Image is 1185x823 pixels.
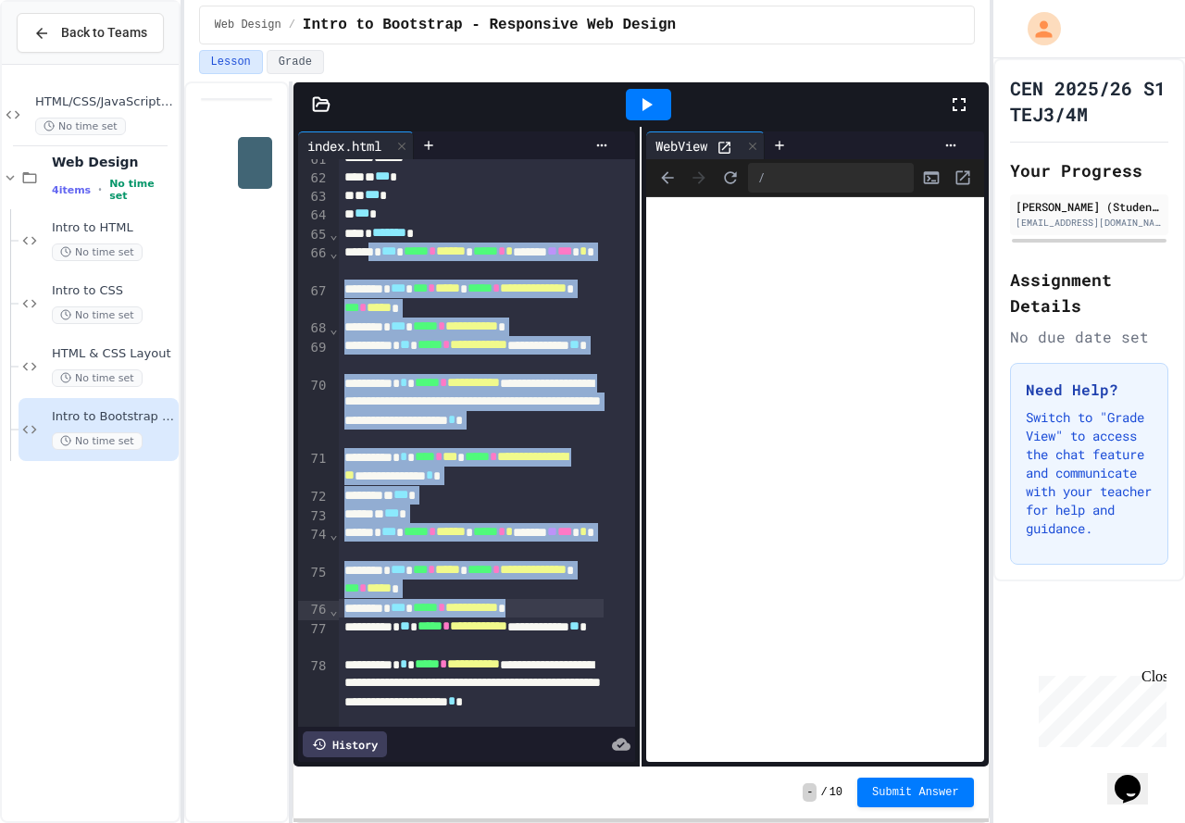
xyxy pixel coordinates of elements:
div: 78 [298,657,329,731]
h2: Your Progress [1010,157,1168,183]
span: / [820,785,827,800]
div: My Account [1008,7,1066,50]
span: No time set [109,178,174,202]
div: 64 [298,206,329,225]
div: 75 [298,564,329,602]
span: - [803,783,817,802]
div: 73 [298,507,329,526]
span: Intro to Bootstrap - Responsive Web Design [303,14,676,36]
p: Switch to "Grade View" to access the chat feature and communicate with your teacher for help and ... [1026,408,1153,538]
span: HTML/CSS/JavaScript Testing [35,94,175,110]
span: Intro to Bootstrap - Responsive Web Design [52,409,175,425]
span: 4 items [52,184,91,196]
div: [PERSON_NAME] (Student) [1016,198,1163,215]
span: Back [654,164,681,192]
button: Open in new tab [949,164,977,192]
span: Fold line [329,527,338,542]
div: 69 [298,339,329,377]
iframe: chat widget [1107,749,1166,804]
span: No time set [35,118,126,135]
button: Grade [267,50,324,74]
div: Chat with us now!Close [7,7,128,118]
div: [EMAIL_ADDRESS][DOMAIN_NAME] [1016,216,1163,230]
div: 65 [298,226,329,244]
span: Web Design [215,18,281,32]
iframe: Web Preview [646,197,983,763]
div: 70 [298,377,329,451]
button: Back to Teams [17,13,164,53]
span: Back to Teams [61,23,147,43]
div: 71 [298,450,329,488]
span: 10 [829,785,842,800]
span: Intro to CSS [52,283,175,299]
span: / [289,18,295,32]
div: 76 [298,601,329,619]
div: WebView [646,136,717,156]
button: Lesson [199,50,263,74]
button: Console [917,164,945,192]
div: 67 [298,282,329,320]
div: 68 [298,319,329,338]
span: No time set [52,306,143,324]
h1: CEN 2025/26 S1 TEJ3/4M [1010,75,1168,127]
iframe: chat widget [1031,668,1166,747]
span: HTML & CSS Layout [52,346,175,362]
span: No time set [52,369,143,387]
span: Fold line [329,245,338,260]
span: Submit Answer [872,785,959,800]
div: No due date set [1010,326,1168,348]
div: index.html [298,136,391,156]
div: / [748,163,913,193]
span: Fold line [329,321,338,336]
span: Web Design [52,154,175,170]
div: 66 [298,244,329,282]
h3: Need Help? [1026,379,1153,401]
div: index.html [298,131,414,159]
div: 74 [298,526,329,564]
span: Forward [685,164,713,192]
span: • [98,182,102,197]
div: 72 [298,488,329,506]
button: Submit Answer [857,778,974,807]
div: 62 [298,169,329,188]
div: History [303,731,387,757]
span: No time set [52,243,143,261]
div: 77 [298,620,329,658]
button: Refresh [717,164,744,192]
div: 63 [298,188,329,206]
div: 61 [298,151,329,169]
span: Fold line [329,227,338,242]
h2: Assignment Details [1010,267,1168,318]
div: WebView [646,131,765,159]
span: Fold line [329,603,338,617]
span: No time set [52,432,143,450]
span: Intro to HTML [52,220,175,236]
